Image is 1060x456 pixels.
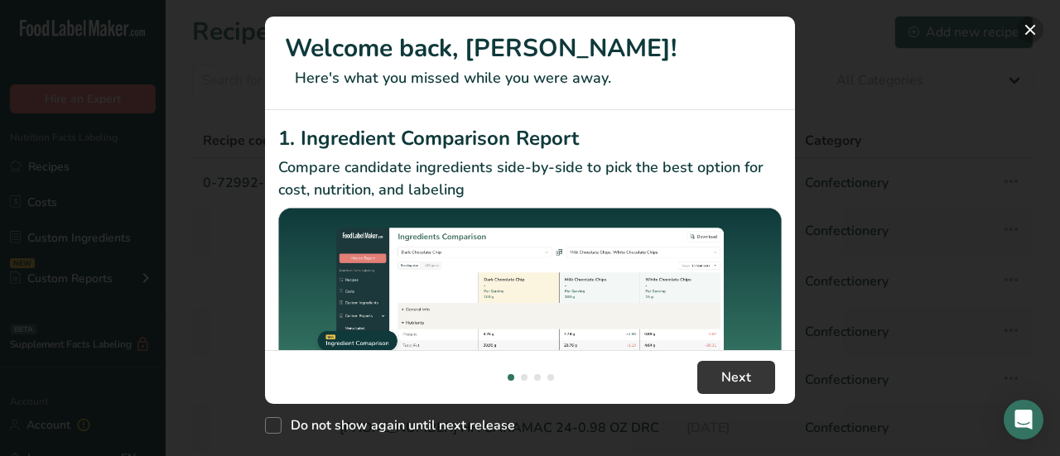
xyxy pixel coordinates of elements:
[721,367,751,387] span: Next
[278,208,782,396] img: Ingredient Comparison Report
[285,30,775,67] h1: Welcome back, [PERSON_NAME]!
[278,123,782,153] h2: 1. Ingredient Comparison Report
[1004,400,1043,439] div: Open Intercom Messenger
[278,156,782,201] p: Compare candidate ingredients side-by-side to pick the best option for cost, nutrition, and labeling
[282,417,515,434] span: Do not show again until next release
[697,361,775,394] button: Next
[285,67,775,89] p: Here's what you missed while you were away.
